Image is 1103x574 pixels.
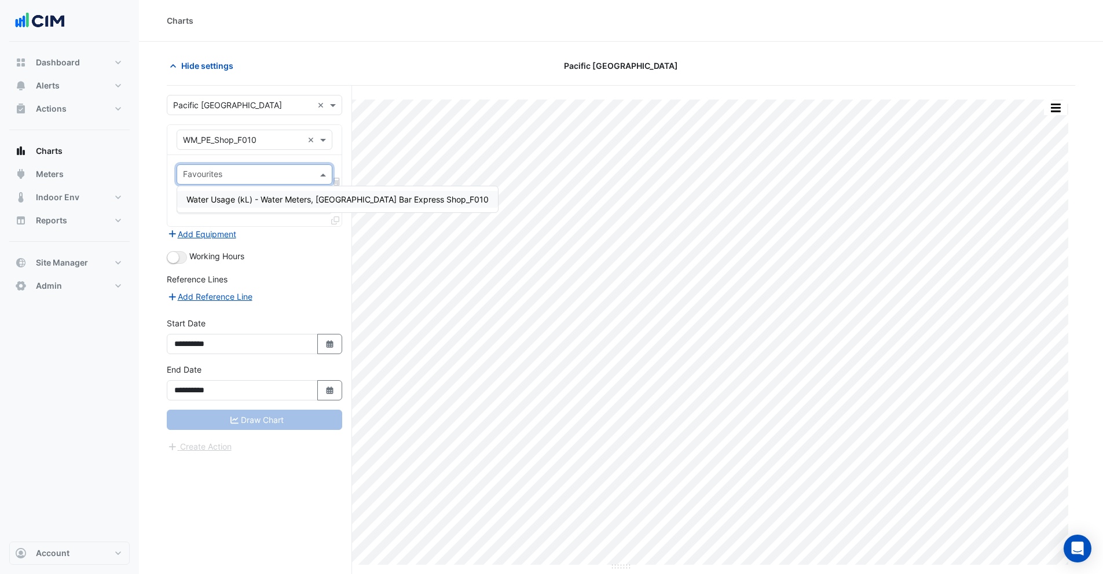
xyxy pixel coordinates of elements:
[9,74,130,97] button: Alerts
[14,9,66,32] img: Company Logo
[167,290,253,303] button: Add Reference Line
[325,339,335,349] fa-icon: Select Date
[36,168,64,180] span: Meters
[167,14,193,27] div: Charts
[36,57,80,68] span: Dashboard
[15,103,27,115] app-icon: Actions
[177,186,498,212] div: Options List
[36,145,63,157] span: Charts
[307,134,317,146] span: Clear
[15,80,27,91] app-icon: Alerts
[332,176,342,186] span: Choose Function
[36,80,60,91] span: Alerts
[15,57,27,68] app-icon: Dashboard
[36,192,79,203] span: Indoor Env
[1044,101,1067,115] button: More Options
[325,385,335,395] fa-icon: Select Date
[36,280,62,292] span: Admin
[167,363,201,376] label: End Date
[15,280,27,292] app-icon: Admin
[9,51,130,74] button: Dashboard
[15,145,27,157] app-icon: Charts
[36,215,67,226] span: Reports
[186,194,489,204] span: Water Usage (kL) - Water Meters, China Bar Express Shop_F010
[15,168,27,180] app-icon: Meters
[9,274,130,297] button: Admin
[181,60,233,72] span: Hide settings
[1064,535,1091,562] div: Open Intercom Messenger
[9,209,130,232] button: Reports
[167,227,237,241] button: Add Equipment
[9,163,130,186] button: Meters
[15,215,27,226] app-icon: Reports
[167,273,228,285] label: Reference Lines
[317,99,327,111] span: Clear
[331,215,339,225] span: Clone Favourites and Tasks from this Equipment to other Equipment
[15,192,27,203] app-icon: Indoor Env
[181,168,222,183] div: Favourites
[36,257,88,268] span: Site Manager
[36,547,69,559] span: Account
[15,257,27,268] app-icon: Site Manager
[9,251,130,274] button: Site Manager
[9,139,130,163] button: Charts
[9,186,130,209] button: Indoor Env
[167,56,241,76] button: Hide settings
[9,542,130,565] button: Account
[564,60,678,72] span: Pacific [GEOGRAPHIC_DATA]
[36,103,67,115] span: Actions
[167,440,232,450] app-escalated-ticket-create-button: Please correct errors first
[189,251,244,261] span: Working Hours
[167,317,206,329] label: Start Date
[9,97,130,120] button: Actions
